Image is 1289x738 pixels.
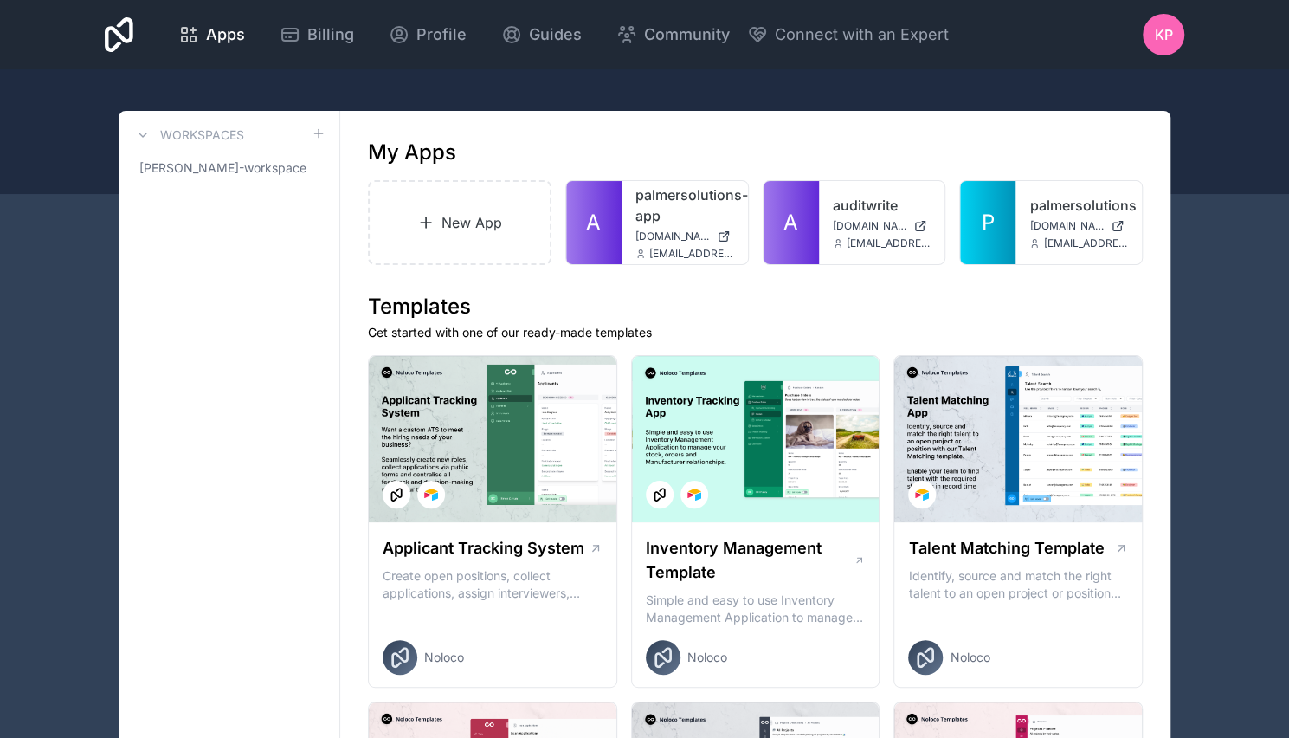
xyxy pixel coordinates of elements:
a: Billing [266,16,368,54]
p: Simple and easy to use Inventory Management Application to manage your stock, orders and Manufact... [646,592,866,626]
a: Profile [375,16,480,54]
span: Profile [416,23,467,47]
span: [DOMAIN_NAME] [635,230,710,243]
span: P [982,209,995,236]
a: [DOMAIN_NAME] [1029,219,1128,233]
span: [EMAIL_ADDRESS][DOMAIN_NAME] [649,247,734,261]
button: Connect with an Expert [747,23,949,47]
a: New App [368,180,551,265]
a: Workspaces [132,125,244,146]
h1: Inventory Management Template [646,536,854,585]
span: [DOMAIN_NAME] [833,219,907,233]
span: Apps [206,23,245,47]
span: [PERSON_NAME]-workspace [139,159,306,177]
p: Create open positions, collect applications, assign interviewers, centralise candidate feedback a... [383,567,603,602]
a: A [566,181,622,264]
p: Identify, source and match the right talent to an open project or position with our Talent Matchi... [908,567,1128,602]
span: Noloco [687,649,727,666]
h1: Applicant Tracking System [383,536,584,560]
span: Noloco [424,649,464,666]
a: auditwrite [833,195,931,216]
span: Connect with an Expert [775,23,949,47]
a: Community [603,16,744,54]
h1: Talent Matching Template [908,536,1104,560]
a: palmersolutions [1029,195,1128,216]
h3: Workspaces [160,126,244,144]
a: palmersolutions-app [635,184,734,226]
a: Apps [164,16,259,54]
h1: Templates [368,293,1143,320]
span: [DOMAIN_NAME] [1029,219,1104,233]
span: Community [644,23,730,47]
a: P [960,181,1015,264]
p: Get started with one of our ready-made templates [368,324,1143,341]
span: [EMAIL_ADDRESS][DOMAIN_NAME] [1043,236,1128,250]
a: [DOMAIN_NAME] [635,230,734,243]
span: KP [1155,24,1173,45]
img: Airtable Logo [687,488,701,502]
span: [EMAIL_ADDRESS][DOMAIN_NAME] [847,236,931,250]
a: A [764,181,819,264]
img: Airtable Logo [915,488,929,502]
a: [DOMAIN_NAME] [833,219,931,233]
span: A [586,209,601,236]
span: Noloco [950,649,989,666]
img: Airtable Logo [424,488,438,502]
span: Guides [529,23,582,47]
span: Billing [307,23,354,47]
h1: My Apps [368,139,456,166]
span: A [783,209,798,236]
a: Guides [487,16,596,54]
a: [PERSON_NAME]-workspace [132,152,325,184]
